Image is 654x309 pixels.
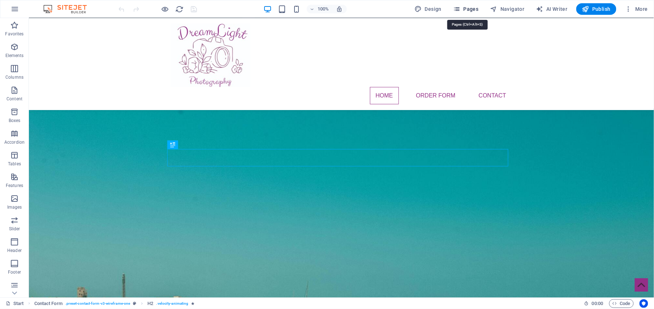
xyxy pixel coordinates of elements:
[8,161,21,167] p: Tables
[609,299,634,308] button: Code
[490,5,525,13] span: Navigator
[533,3,571,15] button: AI Writer
[487,3,528,15] button: Navigator
[597,301,598,306] span: :
[147,299,153,308] span: Click to select. Double-click to edit
[336,6,343,12] i: On resize automatically adjust zoom level to fit chosen device.
[176,5,184,13] i: Reload page
[453,5,478,13] span: Pages
[5,31,23,37] p: Favorites
[9,226,20,232] p: Slider
[415,5,442,13] span: Design
[6,183,23,188] p: Features
[592,299,603,308] span: 00 00
[412,3,445,15] button: Design
[65,299,130,308] span: . preset-contact-form-v3-wireframe-one
[640,299,648,308] button: Usercentrics
[536,5,568,13] span: AI Writer
[307,5,332,13] button: 100%
[576,3,616,15] button: Publish
[318,5,329,13] h6: 100%
[450,3,481,15] button: Pages
[133,301,136,305] i: This element is a customizable preset
[6,299,24,308] a: Click to cancel selection. Double-click to open Pages
[191,301,194,305] i: Element contains an animation
[4,139,25,145] p: Accordion
[156,299,189,308] span: . velocity-animating
[161,5,169,13] button: Click here to leave preview mode and continue editing
[612,299,631,308] span: Code
[584,299,603,308] h6: Session time
[34,299,63,308] span: Click to select. Double-click to edit
[622,3,651,15] button: More
[7,248,22,253] p: Header
[625,5,648,13] span: More
[5,74,23,80] p: Columns
[8,269,21,275] p: Footer
[582,5,611,13] span: Publish
[7,204,22,210] p: Images
[5,53,24,58] p: Elements
[34,299,195,308] nav: breadcrumb
[7,96,22,102] p: Content
[42,5,96,13] img: Editor Logo
[175,5,184,13] button: reload
[9,118,21,123] p: Boxes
